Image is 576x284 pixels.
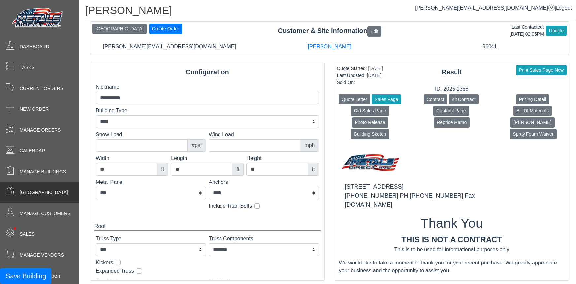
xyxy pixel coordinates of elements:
div: Sold On: [337,79,383,86]
div: ID: 2025-1388 [335,85,569,93]
span: [GEOGRAPHIC_DATA] [20,189,68,196]
span: Sales [20,231,35,238]
span: Manage Orders [20,127,61,134]
div: Configuration [90,67,324,77]
div: mph [300,139,319,152]
span: Dashboard [20,43,49,50]
div: ft [232,163,244,176]
label: Nickname [96,83,319,91]
label: Truss Type [96,235,206,243]
label: Anchors [209,178,319,186]
button: Spray Foam Waiver [510,129,556,139]
label: Width [96,154,168,162]
div: Roof [94,223,321,231]
div: This is not a contract [339,234,565,246]
button: Edit [367,26,381,37]
a: [PERSON_NAME][EMAIL_ADDRESS][DOMAIN_NAME] [415,5,555,11]
span: Manage Vendors [20,252,64,259]
span: Calendar [20,147,45,154]
a: [PERSON_NAME] [308,44,352,49]
button: [PERSON_NAME] [510,117,554,128]
img: MD logo [339,151,404,177]
span: Manage Buildings [20,168,66,175]
div: [STREET_ADDRESS] [PHONE_NUMBER] PH [PHONE_NUMBER] Fax [DOMAIN_NAME] [339,177,565,215]
label: Include Titan Bolts [209,202,252,210]
span: Logout [556,5,572,11]
button: [GEOGRAPHIC_DATA] [92,24,147,34]
button: Sales Page [372,94,401,104]
label: Length [171,154,244,162]
button: Pricing Detail [516,94,549,104]
label: Building Type [96,107,319,115]
label: Metal Panel [96,178,206,186]
div: [PERSON_NAME][EMAIL_ADDRESS][DOMAIN_NAME] [89,43,250,51]
label: Expanded Truss [96,267,134,275]
img: Metals Direct Inc Logo [10,6,66,30]
button: Contract Page [433,106,469,116]
button: Building Sketch [351,129,389,139]
button: Reprice Memo [434,117,470,128]
label: Kickers [96,259,113,266]
button: Print Sales Page New [516,65,567,75]
label: Wind Load [209,131,319,139]
button: Photo Release [352,117,388,128]
label: Height [246,154,319,162]
span: Manage Customers [20,210,71,217]
span: • [6,218,23,239]
div: Last Updated: [DATE] [337,72,383,79]
button: Quote Letter [339,94,370,104]
div: Quote Started: [DATE] [337,65,383,72]
div: Result [335,67,569,77]
label: Snow Load [96,131,206,139]
span: New Order [20,106,49,113]
div: Customer & Site Information [90,26,569,36]
h1: [PERSON_NAME] [85,4,574,19]
label: Truss Components [209,235,319,243]
div: ft [157,163,168,176]
button: Contract [424,94,447,104]
div: | [415,4,572,12]
button: Old Sales Page [351,106,389,116]
div: #psf [187,139,206,152]
div: Last Contacted: [DATE] 02:05PM [510,24,544,38]
button: Create Order [149,24,182,34]
div: 96041 [410,43,570,51]
button: Update [546,26,567,36]
div: This is to be used for informational purposes only [339,246,565,254]
div: ft [308,163,319,176]
span: Tasks [20,64,35,71]
h1: Thank You [339,215,565,231]
button: Bill Of Materials [513,106,552,116]
button: Kit Contract [449,94,479,104]
span: Current Orders [20,85,63,92]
